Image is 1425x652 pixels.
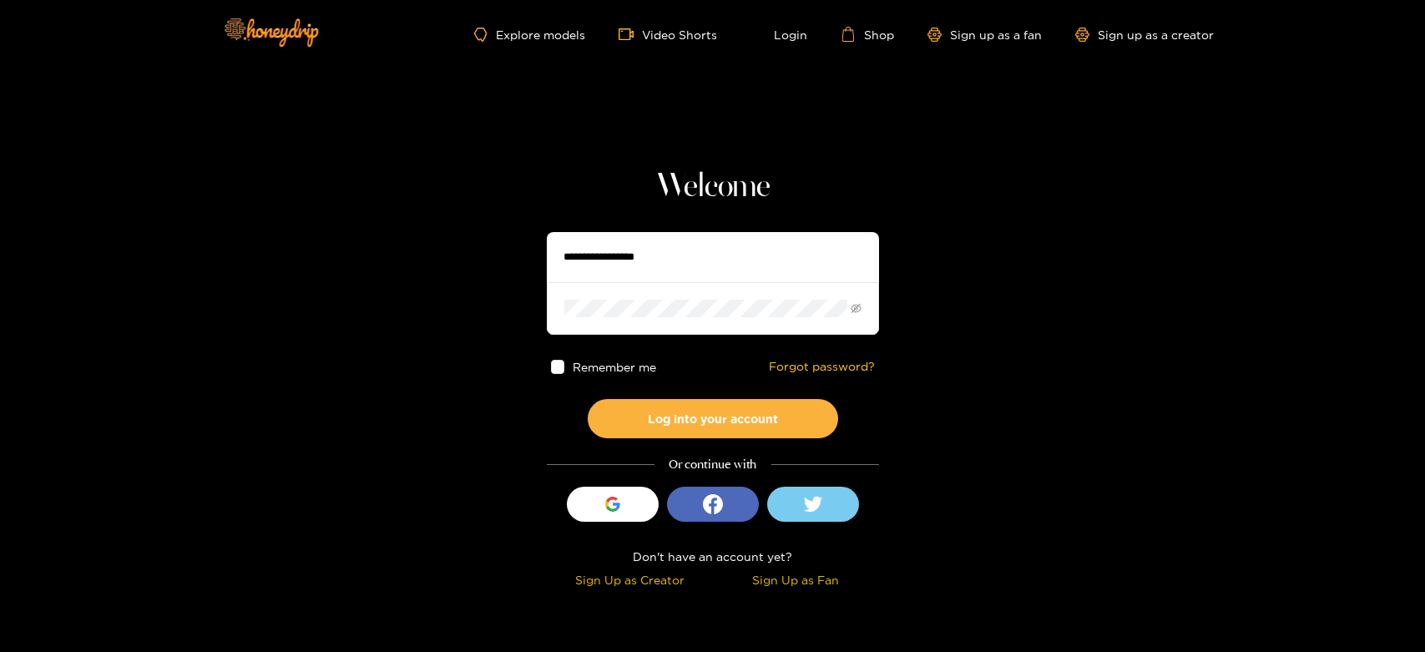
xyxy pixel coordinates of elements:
[547,455,879,474] div: Or continue with
[927,28,1042,42] a: Sign up as a fan
[841,27,894,42] a: Shop
[588,399,838,438] button: Log into your account
[750,27,807,42] a: Login
[619,27,717,42] a: Video Shorts
[619,27,642,42] span: video-camera
[551,570,709,589] div: Sign Up as Creator
[573,361,656,373] span: Remember me
[1075,28,1214,42] a: Sign up as a creator
[851,303,862,314] span: eye-invisible
[717,570,875,589] div: Sign Up as Fan
[474,28,584,42] a: Explore models
[547,547,879,566] div: Don't have an account yet?
[769,360,875,374] a: Forgot password?
[547,167,879,207] h1: Welcome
